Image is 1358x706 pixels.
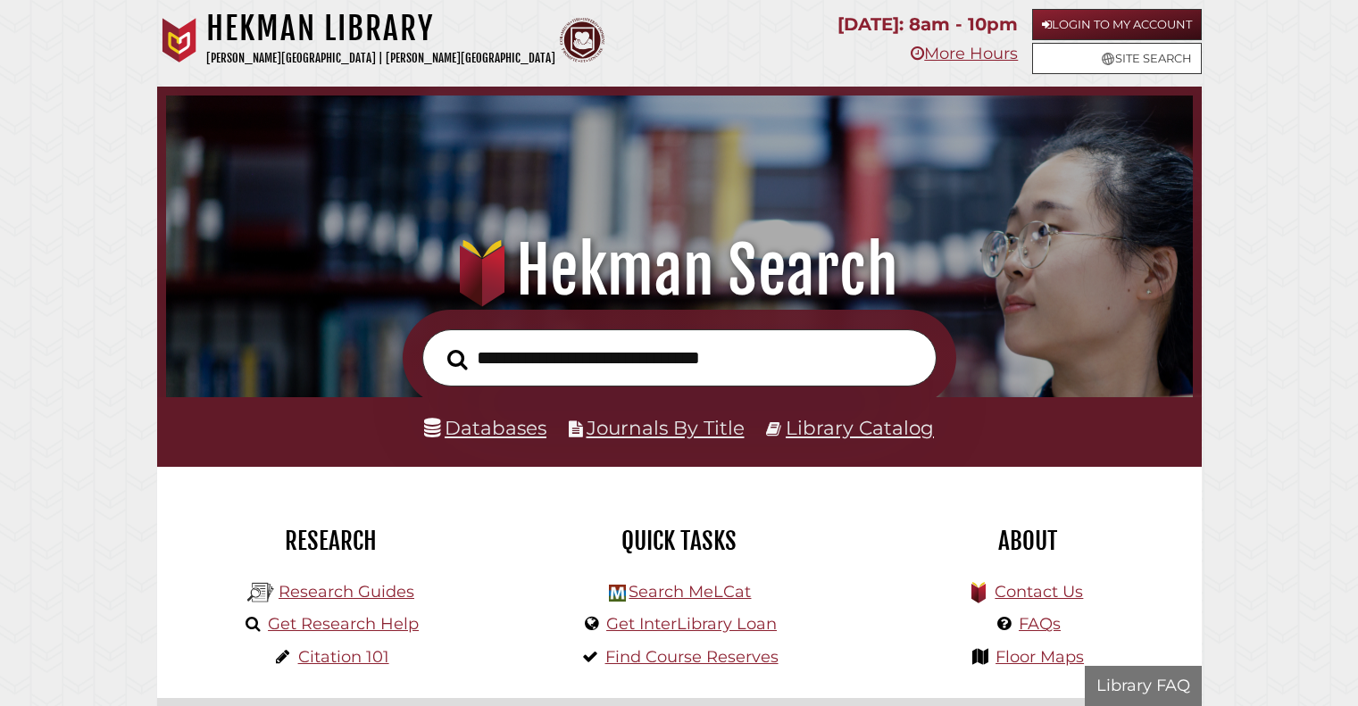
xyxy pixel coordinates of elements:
a: Login to My Account [1032,9,1202,40]
h2: About [867,526,1188,556]
a: Contact Us [995,582,1083,602]
a: Site Search [1032,43,1202,74]
h2: Quick Tasks [519,526,840,556]
img: Calvin Theological Seminary [560,18,604,62]
a: Research Guides [279,582,414,602]
a: Find Course Reserves [605,647,779,667]
p: [DATE]: 8am - 10pm [837,9,1018,40]
a: Journals By Title [587,416,745,439]
img: Calvin University [157,18,202,62]
a: Citation 101 [298,647,389,667]
h2: Research [171,526,492,556]
a: More Hours [911,44,1018,63]
a: Floor Maps [996,647,1084,667]
a: FAQs [1019,614,1061,634]
a: Databases [424,416,546,439]
a: Get InterLibrary Loan [606,614,777,634]
h1: Hekman Search [186,231,1171,310]
i: Search [447,348,468,370]
button: Search [438,344,477,375]
a: Search MeLCat [629,582,751,602]
p: [PERSON_NAME][GEOGRAPHIC_DATA] | [PERSON_NAME][GEOGRAPHIC_DATA] [206,48,555,69]
img: Hekman Library Logo [247,579,274,606]
a: Get Research Help [268,614,419,634]
img: Hekman Library Logo [609,585,626,602]
a: Library Catalog [786,416,934,439]
h1: Hekman Library [206,9,555,48]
